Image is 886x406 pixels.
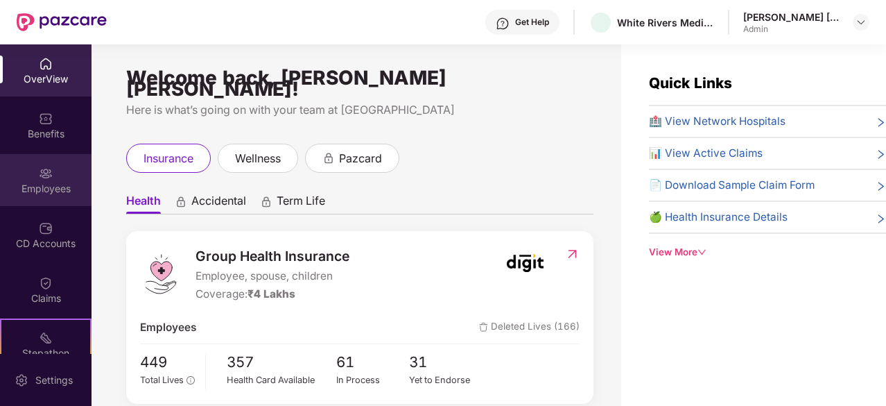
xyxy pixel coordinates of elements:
span: 61 [336,351,410,374]
div: animation [260,195,272,208]
span: pazcard [339,150,382,167]
span: ₹4 Lakhs [247,287,295,301]
div: animation [322,151,335,164]
img: deleteIcon [479,323,488,332]
span: Deleted Lives (166) [479,319,580,336]
div: White Rivers Media Solutions Private Limited [617,16,714,29]
span: 357 [227,351,336,374]
span: wellness [235,150,281,167]
img: svg+xml;base64,PHN2ZyBpZD0iSGVscC0zMngzMiIgeG1sbnM9Imh0dHA6Ly93d3cudzMub3JnLzIwMDAvc3ZnIiB3aWR0aD... [496,17,510,31]
span: 🍏 Health Insurance Details [649,209,788,226]
span: Total Lives [140,375,184,385]
span: right [876,212,886,226]
img: svg+xml;base64,PHN2ZyBpZD0iQmVuZWZpdHMiIHhtbG5zPSJodHRwOi8vd3d3LnczLm9yZy8yMDAwL3N2ZyIgd2lkdGg9Ij... [39,112,53,126]
div: Settings [31,373,77,387]
img: New Pazcare Logo [17,13,107,31]
span: 31 [409,351,483,374]
img: RedirectIcon [565,247,580,261]
span: Employees [140,319,196,336]
img: svg+xml;base64,PHN2ZyBpZD0iRW1wbG95ZWVzIiB4bWxucz0iaHR0cDovL3d3dy53My5vcmcvMjAwMC9zdmciIHdpZHRoPS... [39,167,53,180]
span: Group Health Insurance [196,246,349,267]
img: svg+xml;base64,PHN2ZyBpZD0iRHJvcGRvd24tMzJ4MzIiIHhtbG5zPSJodHRwOi8vd3d3LnczLm9yZy8yMDAwL3N2ZyIgd2... [855,17,867,28]
img: insurerIcon [499,246,551,280]
div: Coverage: [196,286,349,303]
div: [PERSON_NAME] [PERSON_NAME] [743,10,840,24]
span: insurance [144,150,193,167]
span: 📄 Download Sample Claim Form [649,177,815,194]
img: logo [140,253,182,295]
span: right [876,116,886,130]
div: Admin [743,24,840,35]
span: right [876,180,886,194]
div: Welcome back, [PERSON_NAME] [PERSON_NAME]! [126,72,593,94]
img: svg+xml;base64,PHN2ZyBpZD0iQ0RfQWNjb3VudHMiIGRhdGEtbmFtZT0iQ0QgQWNjb3VudHMiIHhtbG5zPSJodHRwOi8vd3... [39,221,53,235]
div: animation [175,195,187,208]
img: svg+xml;base64,PHN2ZyBpZD0iSG9tZSIgeG1sbnM9Imh0dHA6Ly93d3cudzMub3JnLzIwMDAvc3ZnIiB3aWR0aD0iMjAiIG... [39,57,53,71]
span: Employee, spouse, children [196,268,349,285]
img: svg+xml;base64,PHN2ZyBpZD0iQ2xhaW0iIHhtbG5zPSJodHRwOi8vd3d3LnczLm9yZy8yMDAwL3N2ZyIgd2lkdGg9IjIwIi... [39,276,53,290]
span: Quick Links [649,74,732,92]
span: 449 [140,351,195,374]
span: Accidental [191,194,246,214]
div: View More [649,245,886,260]
span: Term Life [277,194,325,214]
span: info-circle [186,376,194,384]
div: Get Help [515,17,549,28]
span: 📊 View Active Claims [649,145,763,162]
span: Health [126,194,161,214]
span: right [876,148,886,162]
img: svg+xml;base64,PHN2ZyBpZD0iU2V0dGluZy0yMHgyMCIgeG1sbnM9Imh0dHA6Ly93d3cudzMub3JnLzIwMDAvc3ZnIiB3aW... [15,373,28,387]
img: svg+xml;base64,PHN2ZyB4bWxucz0iaHR0cDovL3d3dy53My5vcmcvMjAwMC9zdmciIHdpZHRoPSIyMSIgaGVpZ2h0PSIyMC... [39,331,53,345]
div: Health Card Available [227,373,336,387]
div: Stepathon [1,346,90,360]
div: Here is what’s going on with your team at [GEOGRAPHIC_DATA] [126,101,593,119]
span: 🏥 View Network Hospitals [649,113,785,130]
div: In Process [336,373,410,387]
div: Yet to Endorse [409,373,483,387]
span: down [697,248,706,257]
